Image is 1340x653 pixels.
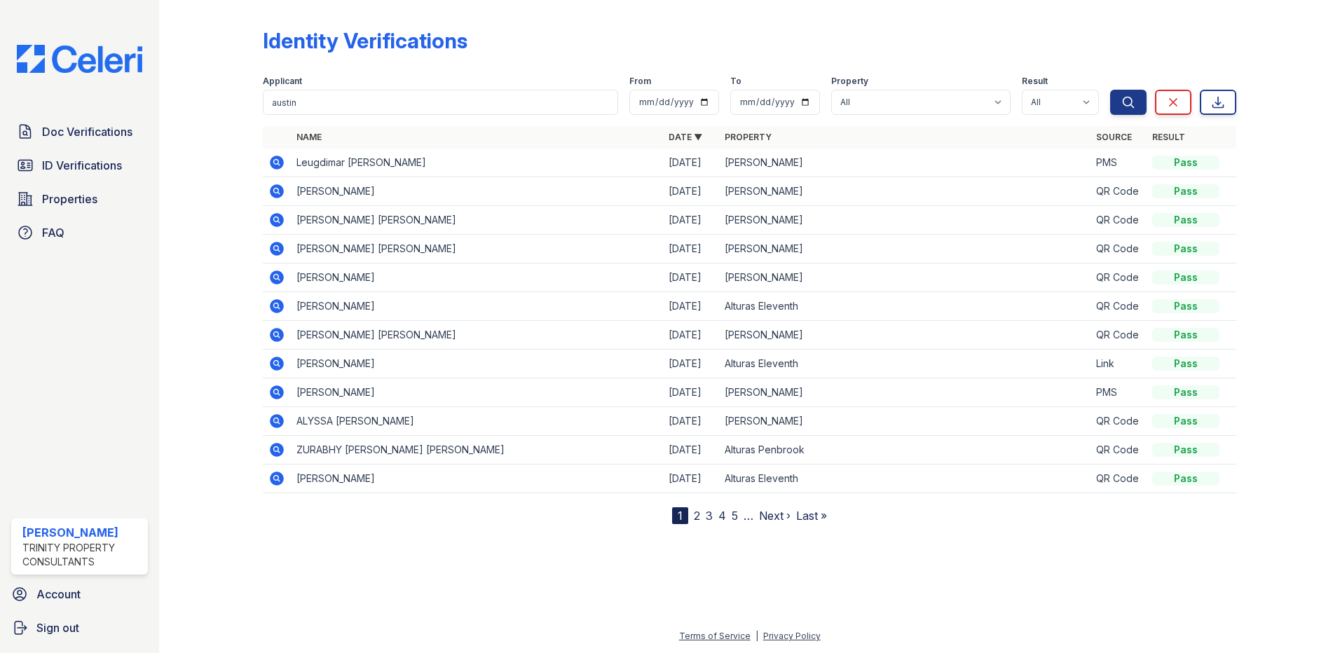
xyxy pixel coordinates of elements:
[11,219,148,247] a: FAQ
[1152,443,1219,457] div: Pass
[36,586,81,603] span: Account
[263,28,467,53] div: Identity Verifications
[42,224,64,241] span: FAQ
[1152,213,1219,227] div: Pass
[1152,414,1219,428] div: Pass
[718,509,726,523] a: 4
[291,436,663,465] td: ZURABHY [PERSON_NAME] [PERSON_NAME]
[1152,328,1219,342] div: Pass
[11,185,148,213] a: Properties
[42,123,132,140] span: Doc Verifications
[1091,292,1147,321] td: QR Code
[831,76,868,87] label: Property
[291,465,663,493] td: [PERSON_NAME]
[1091,206,1147,235] td: QR Code
[669,132,702,142] a: Date ▼
[719,321,1091,350] td: [PERSON_NAME]
[663,263,719,292] td: [DATE]
[1091,321,1147,350] td: QR Code
[11,151,148,179] a: ID Verifications
[663,407,719,436] td: [DATE]
[1091,235,1147,263] td: QR Code
[719,465,1091,493] td: Alturas Eleventh
[719,235,1091,263] td: [PERSON_NAME]
[1152,270,1219,284] div: Pass
[6,45,153,73] img: CE_Logo_Blue-a8612792a0a2168367f1c8372b55b34899dd931a85d93a1a3d3e32e68fde9ad4.png
[1091,350,1147,378] td: Link
[759,509,791,523] a: Next ›
[719,350,1091,378] td: Alturas Eleventh
[291,350,663,378] td: [PERSON_NAME]
[1152,472,1219,486] div: Pass
[763,631,821,641] a: Privacy Policy
[291,321,663,350] td: [PERSON_NAME] [PERSON_NAME]
[663,177,719,206] td: [DATE]
[6,580,153,608] a: Account
[719,263,1091,292] td: [PERSON_NAME]
[291,292,663,321] td: [PERSON_NAME]
[719,378,1091,407] td: [PERSON_NAME]
[11,118,148,146] a: Doc Verifications
[725,132,772,142] a: Property
[296,132,322,142] a: Name
[1022,76,1048,87] label: Result
[663,321,719,350] td: [DATE]
[22,541,142,569] div: Trinity Property Consultants
[36,619,79,636] span: Sign out
[1152,357,1219,371] div: Pass
[1091,263,1147,292] td: QR Code
[663,235,719,263] td: [DATE]
[756,631,758,641] div: |
[291,407,663,436] td: ALYSSA [PERSON_NAME]
[719,149,1091,177] td: [PERSON_NAME]
[732,509,738,523] a: 5
[1152,132,1185,142] a: Result
[1152,385,1219,399] div: Pass
[663,436,719,465] td: [DATE]
[719,292,1091,321] td: Alturas Eleventh
[291,263,663,292] td: [PERSON_NAME]
[1091,378,1147,407] td: PMS
[730,76,741,87] label: To
[291,378,663,407] td: [PERSON_NAME]
[663,292,719,321] td: [DATE]
[663,350,719,378] td: [DATE]
[663,206,719,235] td: [DATE]
[663,378,719,407] td: [DATE]
[672,507,688,524] div: 1
[263,90,618,115] input: Search by name or phone number
[663,465,719,493] td: [DATE]
[719,206,1091,235] td: [PERSON_NAME]
[1091,436,1147,465] td: QR Code
[291,149,663,177] td: Leugdimar [PERSON_NAME]
[694,509,700,523] a: 2
[1152,184,1219,198] div: Pass
[263,76,302,87] label: Applicant
[291,235,663,263] td: [PERSON_NAME] [PERSON_NAME]
[1096,132,1132,142] a: Source
[706,509,713,523] a: 3
[6,614,153,642] a: Sign out
[1152,156,1219,170] div: Pass
[719,436,1091,465] td: Alturas Penbrook
[1091,465,1147,493] td: QR Code
[291,206,663,235] td: [PERSON_NAME] [PERSON_NAME]
[1152,242,1219,256] div: Pass
[291,177,663,206] td: [PERSON_NAME]
[1091,149,1147,177] td: PMS
[719,407,1091,436] td: [PERSON_NAME]
[629,76,651,87] label: From
[796,509,827,523] a: Last »
[1152,299,1219,313] div: Pass
[22,524,142,541] div: [PERSON_NAME]
[1091,177,1147,206] td: QR Code
[42,191,97,207] span: Properties
[1091,407,1147,436] td: QR Code
[663,149,719,177] td: [DATE]
[744,507,753,524] span: …
[42,157,122,174] span: ID Verifications
[719,177,1091,206] td: [PERSON_NAME]
[679,631,751,641] a: Terms of Service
